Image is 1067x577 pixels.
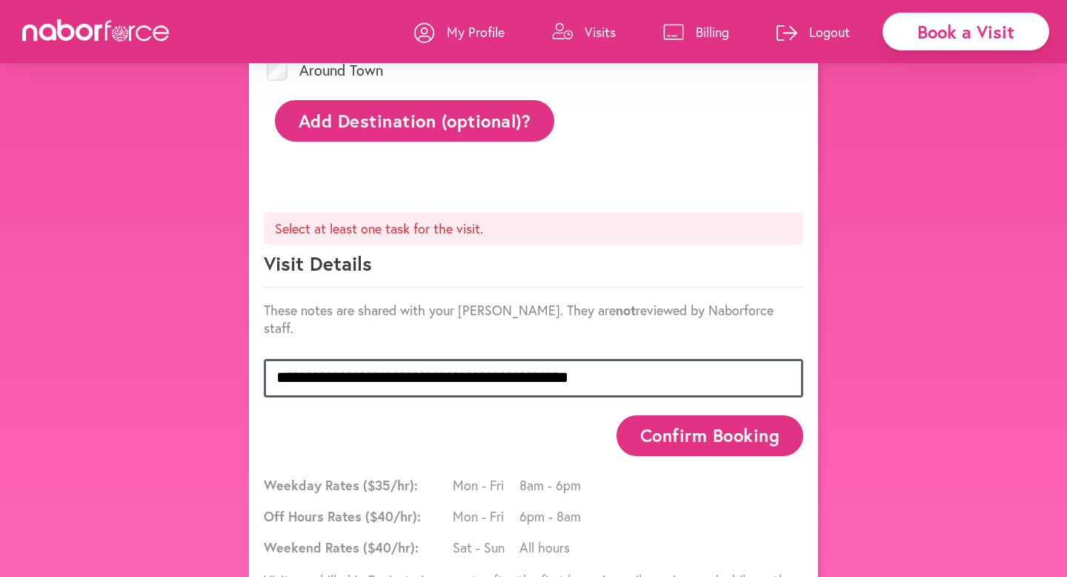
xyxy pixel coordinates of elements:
[414,10,505,54] a: My Profile
[264,212,803,245] p: Select at least one task for the visit.
[365,507,421,525] span: ($ 40 /hr):
[663,10,729,54] a: Billing
[453,538,519,556] span: Sat - Sun
[616,301,636,319] strong: not
[264,476,449,494] span: Weekday Rates
[616,415,803,456] button: Confirm Booking
[363,538,419,556] span: ($ 40 /hr):
[299,63,383,78] label: Around Town
[696,23,729,41] p: Billing
[777,10,850,54] a: Logout
[882,13,1049,50] div: Book a Visit
[264,507,449,525] span: Off Hours Rates
[519,476,586,494] span: 8am - 6pm
[264,538,449,556] span: Weekend Rates
[809,23,850,41] p: Logout
[447,23,505,41] p: My Profile
[519,538,586,556] span: All hours
[453,507,519,525] span: Mon - Fri
[264,251,803,288] p: Visit Details
[585,23,616,41] p: Visits
[552,10,616,54] a: Visits
[363,476,418,494] span: ($ 35 /hr):
[275,100,554,141] button: Add Destination (optional)?
[519,507,586,525] span: 6pm - 8am
[264,301,803,337] p: These notes are shared with your [PERSON_NAME]. They are reviewed by Naborforce staff.
[453,476,519,494] span: Mon - Fri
